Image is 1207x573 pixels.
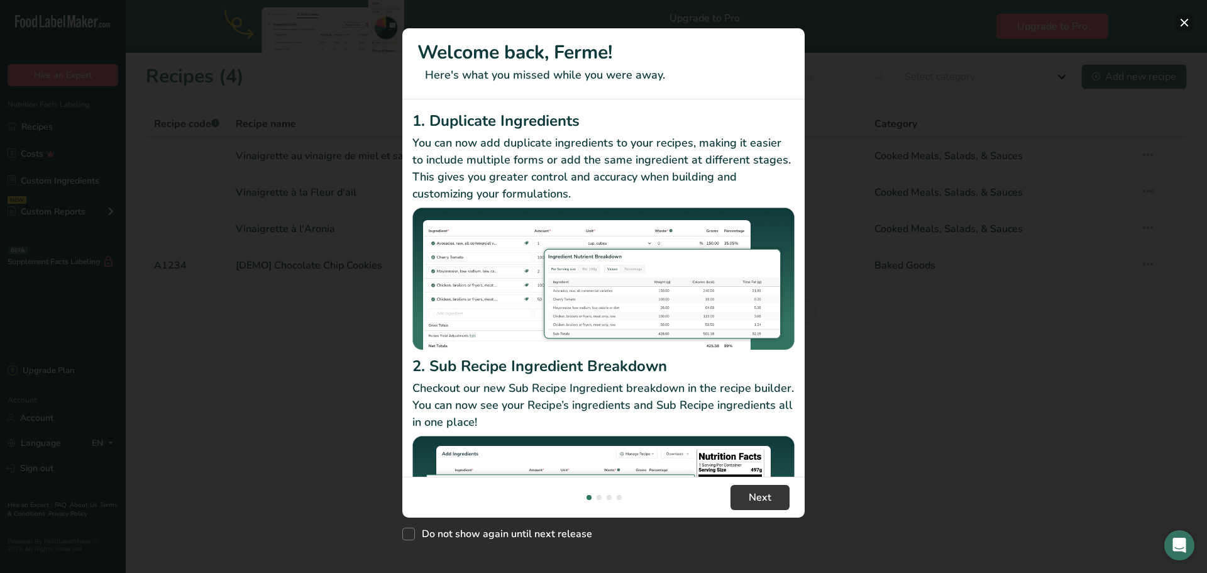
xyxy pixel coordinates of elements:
[749,490,771,505] span: Next
[412,208,795,350] img: Duplicate Ingredients
[1164,530,1194,560] div: Open Intercom Messenger
[412,380,795,431] p: Checkout our new Sub Recipe Ingredient breakdown in the recipe builder. You can now see your Reci...
[412,135,795,203] p: You can now add duplicate ingredients to your recipes, making it easier to include multiple forms...
[412,109,795,132] h2: 1. Duplicate Ingredients
[730,485,790,510] button: Next
[412,355,795,377] h2: 2. Sub Recipe Ingredient Breakdown
[417,38,790,67] h1: Welcome back, Ferme!
[415,528,592,540] span: Do not show again until next release
[417,67,790,84] p: Here's what you missed while you were away.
